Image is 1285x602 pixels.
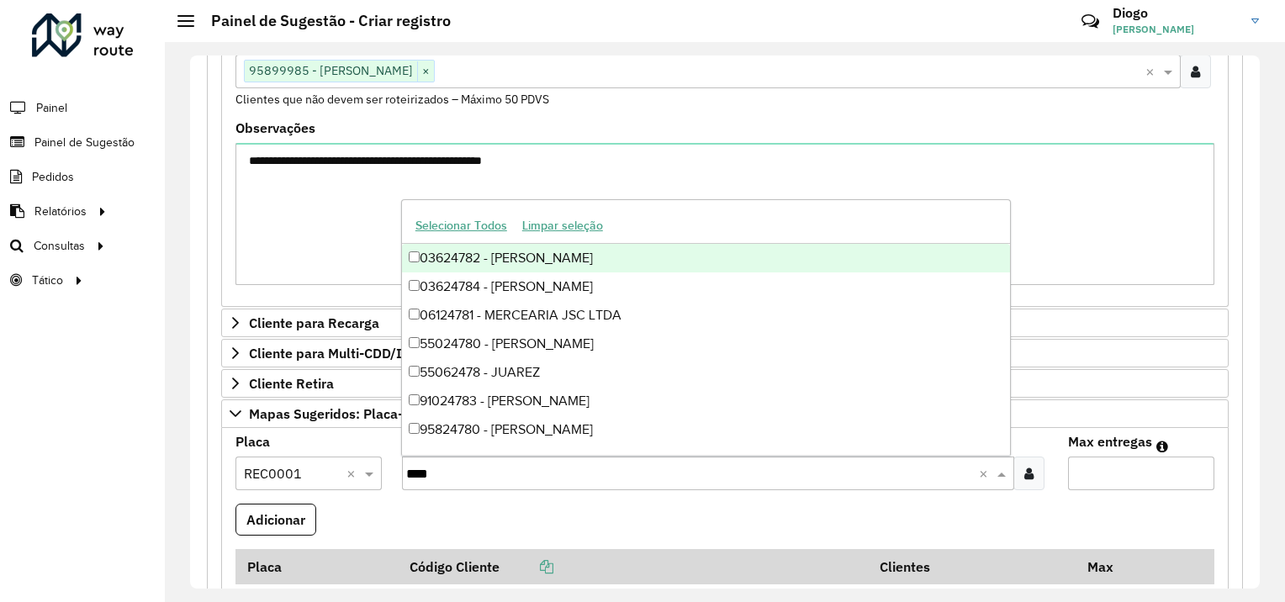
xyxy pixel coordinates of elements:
label: Placa [235,431,270,451]
span: [PERSON_NAME] [1113,22,1239,37]
h2: Painel de Sugestão - Criar registro [194,12,451,30]
a: Cliente para Recarga [221,309,1229,337]
th: Clientes [868,549,1076,584]
span: 95899985 - [PERSON_NAME] [245,61,417,81]
span: Painel [36,99,67,117]
a: Cliente Retira [221,369,1229,398]
a: Mapas Sugeridos: Placa-Cliente [221,399,1229,428]
a: Contato Rápido [1072,3,1108,40]
span: Clear all [346,463,361,483]
div: 95824780 - [PERSON_NAME] [402,415,1010,444]
label: Max entregas [1068,431,1152,451]
div: 03624782 - [PERSON_NAME] [402,244,1010,272]
span: Clear all [1145,61,1160,82]
span: Clear all [979,463,993,483]
span: Relatórios [34,203,87,220]
div: 55062478 - JUAREZ [402,358,1010,387]
div: 95824781 - MERCADOS BOM PRECO E NEW MAR LTDA [402,444,1010,473]
button: Selecionar Todos [408,213,515,239]
label: Observações [235,118,315,138]
span: Cliente Retira [249,377,334,390]
span: Tático [32,272,63,289]
div: Preservar Cliente - Devem ficar no buffer, não roteirizar [221,26,1229,307]
div: 55024780 - [PERSON_NAME] [402,330,1010,358]
th: Placa [235,549,398,584]
div: 03624784 - [PERSON_NAME] [402,272,1010,301]
ng-dropdown-panel: Options list [401,199,1011,456]
th: Código Cliente [398,549,869,584]
span: Cliente para Multi-CDD/Internalização [249,346,486,360]
button: Adicionar [235,504,316,536]
button: Limpar seleção [515,213,611,239]
a: Cliente para Multi-CDD/Internalização [221,339,1229,367]
span: Mapas Sugeridos: Placa-Cliente [249,407,447,420]
th: Max [1076,549,1143,584]
span: Consultas [34,237,85,255]
div: 06124781 - MERCEARIA JSC LTDA [402,301,1010,330]
em: Máximo de clientes que serão colocados na mesma rota com os clientes informados [1156,440,1168,453]
span: Pedidos [32,168,74,186]
small: Clientes que não devem ser roteirizados – Máximo 50 PDVS [235,92,549,107]
span: Painel de Sugestão [34,134,135,151]
a: Copiar [500,558,553,575]
span: × [417,61,434,82]
div: 91024783 - [PERSON_NAME] [402,387,1010,415]
span: Cliente para Recarga [249,316,379,330]
h3: Diogo [1113,5,1239,21]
